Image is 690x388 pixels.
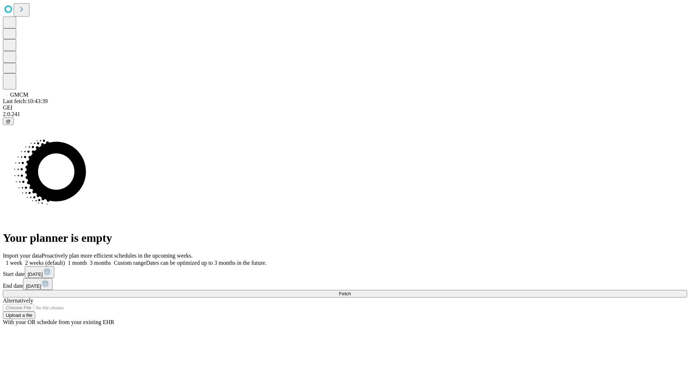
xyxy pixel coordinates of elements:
[146,260,266,266] span: Dates can be optimized up to 3 months in the future.
[6,260,22,266] span: 1 week
[114,260,146,266] span: Custom range
[42,253,193,259] span: Proactively plan more efficient schedules in the upcoming weeks.
[3,253,42,259] span: Import your data
[3,297,33,304] span: Alternatively
[28,272,43,277] span: [DATE]
[3,290,687,297] button: Fetch
[23,278,52,290] button: [DATE]
[339,291,351,296] span: Fetch
[3,105,687,111] div: GEI
[25,260,65,266] span: 2 weeks (default)
[68,260,87,266] span: 1 month
[3,231,687,245] h1: Your planner is empty
[6,119,11,124] span: @
[26,283,41,289] span: [DATE]
[3,311,35,319] button: Upload a file
[3,278,687,290] div: End date
[10,92,28,98] span: GMCM
[3,319,114,325] span: With your OR schedule from your existing EHR
[3,111,687,117] div: 2.0.241
[90,260,111,266] span: 3 months
[3,117,14,125] button: @
[25,266,54,278] button: [DATE]
[3,266,687,278] div: Start date
[3,98,48,104] span: Last fetch: 10:43:39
